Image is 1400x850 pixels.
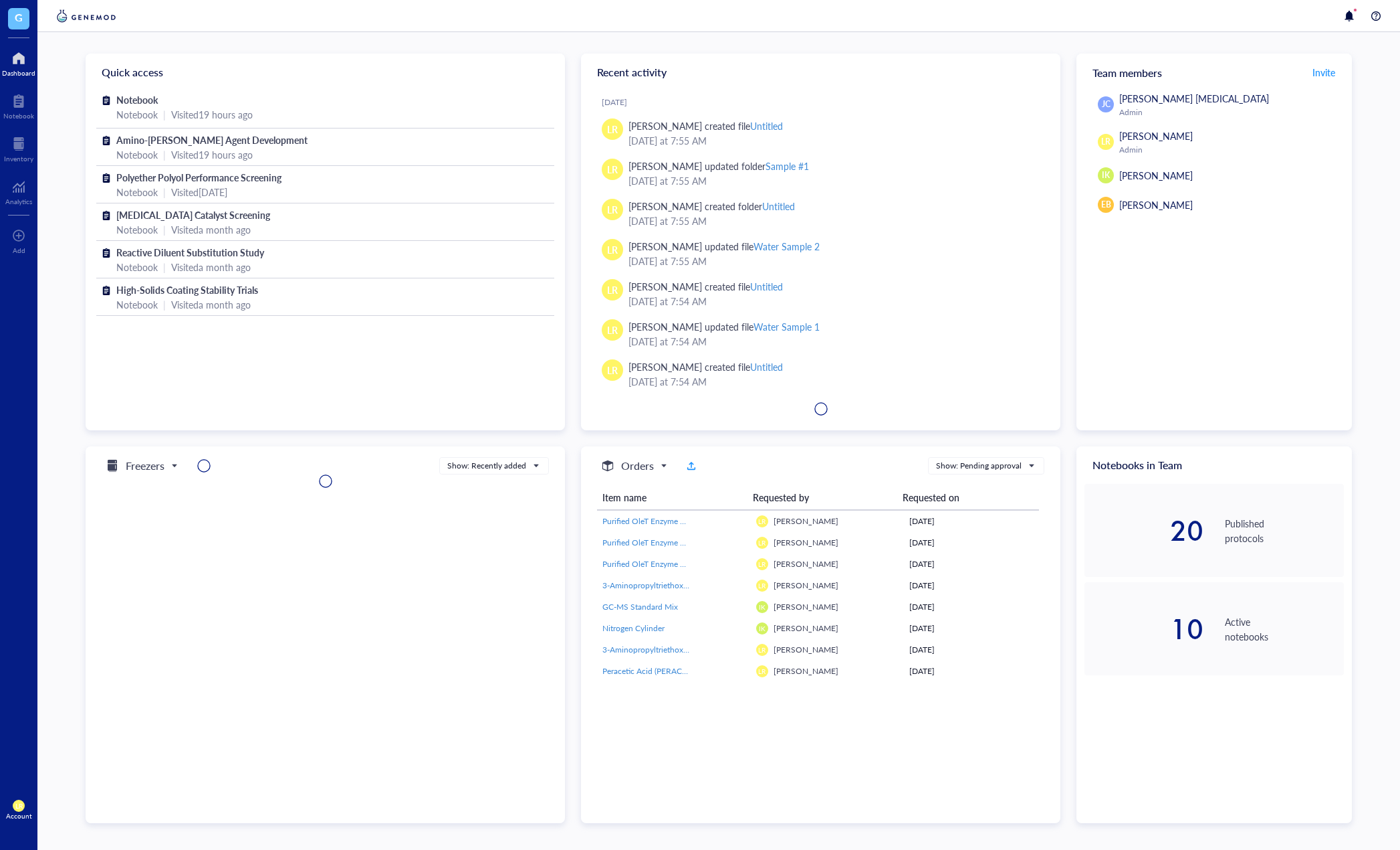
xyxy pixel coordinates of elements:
th: Requested by [747,485,898,510]
a: LR[PERSON_NAME] updated fileWater Sample 1[DATE] at 7:54 AM [592,314,1050,354]
a: Purified OleT Enzyme Aliquot [602,558,745,570]
span: [PERSON_NAME] [774,622,838,634]
div: Notebooks in Team [1076,446,1352,484]
span: [PERSON_NAME] [774,558,838,570]
div: Visited a month ago [171,222,251,237]
span: Purified OleT Enzyme Aliquot - Cytochrome P450 OleT [602,537,796,548]
div: [DATE] [909,601,1034,613]
span: IK [1102,169,1110,181]
span: LR [607,363,618,377]
span: LR [1101,136,1111,148]
span: Amino-[PERSON_NAME] Agent Development [116,133,308,147]
div: Recent activity [581,54,1060,91]
div: Account [6,812,32,820]
span: [MEDICAL_DATA] Catalyst Screening [116,208,270,222]
div: Show: Recently added [447,460,526,472]
a: Nitrogen Cylinder [602,622,745,634]
div: [DATE] at 7:55 AM [628,214,1039,228]
div: Notebook [116,260,158,274]
span: LR [607,282,618,297]
span: LR [758,517,766,525]
div: Quick access [86,54,565,91]
div: [DATE] [909,558,1034,570]
span: LR [758,667,766,675]
div: | [163,107,166,122]
span: LR [758,582,766,590]
span: GC-MS Standard Mix [602,601,678,612]
a: LR[PERSON_NAME] created fileUntitled[DATE] at 7:55 AM [592,113,1050,153]
div: | [163,222,166,237]
div: | [163,147,166,162]
a: GC-MS Standard Mix [602,601,745,613]
span: LR [607,242,618,257]
div: Visited [DATE] [171,185,227,199]
div: Sample #1 [766,159,809,173]
span: [PERSON_NAME] [1119,129,1193,143]
div: Untitled [762,199,795,213]
span: Notebook [116,93,158,106]
div: Notebook [116,297,158,312]
th: Item name [597,485,747,510]
div: 10 [1084,616,1203,643]
span: [PERSON_NAME] [774,644,838,655]
div: [PERSON_NAME] created file [628,359,783,374]
span: [PERSON_NAME] [774,580,838,591]
a: LR[PERSON_NAME] created fileUntitled[DATE] at 7:54 AM [592,354,1050,394]
span: [PERSON_NAME] [MEDICAL_DATA] [1119,92,1269,105]
span: G [15,9,23,25]
div: 20 [1084,517,1203,544]
div: [PERSON_NAME] updated file [628,319,820,334]
div: [DATE] [909,580,1034,592]
a: LR[PERSON_NAME] created fileUntitled[DATE] at 7:54 AM [592,274,1050,314]
div: Admin [1119,145,1338,155]
span: LR [758,560,766,568]
div: Water Sample 2 [753,240,820,253]
div: | [163,260,166,274]
span: Peracetic Acid (PERACLEAN 40) [602,665,715,677]
div: Analytics [5,197,32,205]
div: [DATE] [909,537,1034,549]
span: 3-Aminopropyltriethoxysilane (APTES) [602,580,737,591]
span: IK [759,624,766,632]
div: [DATE] [909,515,1034,527]
a: LR[PERSON_NAME] updated fileWater Sample 2[DATE] at 7:55 AM [592,234,1050,274]
th: Requested on [897,485,1029,510]
h5: Freezers [126,458,164,474]
div: [DATE] at 7:54 AM [628,294,1039,309]
a: Analytics [5,176,32,205]
span: Purified OleT Enzyme Aliquot - Cytochrome P450 OleT [602,515,796,527]
span: LR [607,323,618,337]
div: Add [13,246,25,254]
div: [DATE] at 7:55 AM [628,254,1039,268]
span: [PERSON_NAME] [774,537,838,548]
div: Visited 19 hours ago [171,107,253,122]
div: Notebook [116,107,158,122]
span: Polyether Polyol Performance Screening [116,171,281,184]
a: LR[PERSON_NAME] updated folderSample #1[DATE] at 7:55 AM [592,153,1050,193]
div: [PERSON_NAME] created file [628,279,783,294]
div: Notebook [116,147,158,162]
div: Notebook [3,112,34,120]
a: Purified OleT Enzyme Aliquot - Cytochrome P450 OleT [602,537,745,549]
button: Invite [1312,62,1336,83]
div: Visited 19 hours ago [171,147,253,162]
div: [DATE] [602,97,1050,108]
a: Inventory [4,133,33,163]
div: Untitled [750,360,783,373]
div: Visited a month ago [171,260,251,274]
img: genemod-logo [53,8,119,24]
div: [PERSON_NAME] updated file [628,239,820,254]
a: 3-Aminopropyltriethoxysilane (APTES) [602,580,745,592]
a: Purified OleT Enzyme Aliquot - Cytochrome P450 OleT [602,515,745,527]
span: Purified OleT Enzyme Aliquot [602,558,706,570]
span: JC [1102,98,1111,110]
div: Admin [1119,107,1338,118]
div: [PERSON_NAME] created folder [628,199,795,214]
span: [PERSON_NAME] [1119,169,1193,182]
div: [DATE] [909,644,1034,656]
div: Visited a month ago [171,297,251,312]
span: IK [759,603,766,611]
div: | [163,297,166,312]
div: Inventory [4,155,33,163]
